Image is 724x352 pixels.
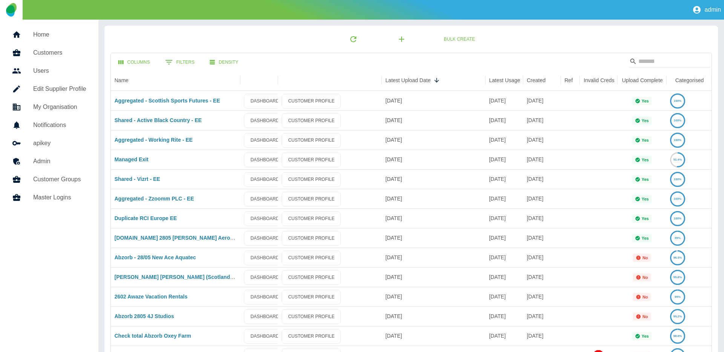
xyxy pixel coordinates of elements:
div: 28 Jul 2025 [523,208,561,228]
text: 100% [674,138,681,142]
a: Abzorb 2805 4J Studios [115,313,174,319]
a: Customer Groups [6,170,92,188]
div: 07 Aug 2025 [382,208,485,228]
div: 05 Aug 2025 [382,228,485,248]
h5: Customers [33,48,86,57]
a: DASHBOARD [244,270,285,285]
a: DASHBOARD [244,153,285,167]
text: 99.2% [673,315,682,318]
div: 21 Aug 2025 [382,110,485,130]
a: Bulk Create [438,32,481,46]
div: 13 Aug 2025 [523,189,561,208]
text: 100% [674,217,681,220]
div: 04 Aug 2025 [382,248,485,267]
h5: Customer Groups [33,175,86,184]
div: Name [115,77,129,83]
div: 31 Jul 2025 [485,267,523,287]
div: 14 Aug 2025 [485,130,523,150]
text: 51.4% [673,158,682,161]
p: No [643,314,648,319]
a: Users [6,62,92,80]
h5: Users [33,66,86,75]
a: CUSTOMER PROFILE [282,153,341,167]
text: 99% [675,295,681,298]
div: 14 May 2025 [523,267,561,287]
div: 19 Aug 2025 [382,150,485,169]
p: Yes [642,216,649,221]
h5: My Organisation [33,103,86,112]
div: 30 Jul 2025 [485,326,523,346]
a: Aggregated - Scottish Sports Futures - EE [115,98,220,104]
div: 13 Aug 2025 [382,189,485,208]
a: 2602 Awaze Vacation Rentals [115,294,188,300]
h5: Home [33,30,86,39]
div: 13 Aug 2025 [523,169,561,189]
a: DASHBOARD [244,251,285,265]
a: 100% [670,176,685,182]
a: CUSTOMER PROFILE [282,113,341,128]
div: Latest Upload Date [385,77,431,83]
p: Yes [642,118,649,123]
button: Show filters [159,55,201,70]
button: Density [204,55,244,69]
a: Aggregated - Working Rite - EE [115,137,193,143]
a: CUSTOMER PROFILE [282,231,341,246]
a: CUSTOMER PROFILE [282,172,341,187]
a: CUSTOMER PROFILE [282,309,341,324]
a: DASHBOARD [244,329,285,344]
div: 31 Jul 2025 [485,248,523,267]
a: CUSTOMER PROFILE [282,211,341,226]
div: 13 Aug 2025 [485,150,523,169]
a: Abzorb - 28/05 New Ace Aquatec [115,254,196,260]
button: Sort [431,75,442,86]
p: Yes [642,138,649,142]
div: 26 Feb 2025 [523,306,561,326]
div: 26 Feb 2025 [523,287,561,306]
a: CUSTOMER PROFILE [282,94,341,109]
a: 99.2% [670,313,685,319]
a: CUSTOMER PROFILE [282,133,341,148]
h5: Admin [33,157,86,166]
div: 30 Jul 2025 [382,326,485,346]
p: admin [704,6,721,13]
p: No [643,295,648,299]
div: 17 Aug 2025 [485,91,523,110]
a: DASHBOARD [244,192,285,207]
a: [PERSON_NAME] [PERSON_NAME] (Scotland) Ltd (Abzorb) take 2 [115,274,281,280]
div: Ref [564,77,573,83]
a: [DOMAIN_NAME] 2805 [PERSON_NAME] Aero Seating [115,235,251,241]
a: 51.4% [670,156,685,162]
div: 31 Jul 2025 [485,287,523,306]
div: 04 Aug 2025 [382,306,485,326]
a: DASHBOARD [244,211,285,226]
a: 99.8% [670,274,685,280]
a: 99% [670,235,685,241]
p: Yes [642,197,649,201]
div: Categorised [675,77,704,83]
p: Yes [642,236,649,240]
div: 17 Aug 2025 [485,110,523,130]
div: 20 Aug 2025 [382,130,485,150]
div: 31 Jul 2025 [485,306,523,326]
a: 98.8% [670,333,685,339]
div: 04 Aug 2025 [382,267,485,287]
a: Master Logins [6,188,92,207]
div: 01 Jul 2025 [485,189,523,208]
div: Not all required reports for this customer were uploaded for the latest usage month. [633,293,651,301]
p: Yes [642,99,649,103]
p: No [643,256,648,260]
a: 100% [670,196,685,202]
a: Customers [6,44,92,62]
a: 100% [670,215,685,221]
div: 13 Aug 2025 [523,130,561,150]
a: Shared - Vizrt - EE [115,176,160,182]
div: 13 Aug 2025 [523,91,561,110]
div: Not all required reports for this customer were uploaded for the latest usage month. [633,273,651,282]
div: 13 Aug 2025 [523,150,561,169]
a: DASHBOARD [244,113,285,128]
h5: Master Logins [33,193,86,202]
div: 30 Jul 2025 [523,326,561,346]
div: Upload Complete [622,77,663,83]
a: DASHBOARD [244,309,285,324]
a: Admin [6,152,92,170]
